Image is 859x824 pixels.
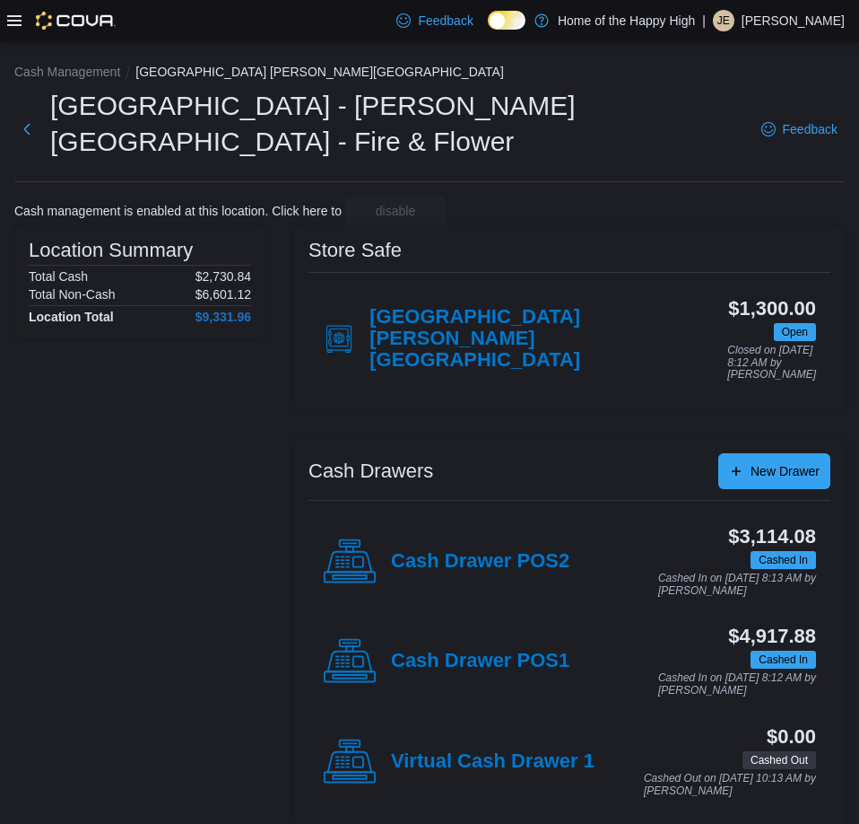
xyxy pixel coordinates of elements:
[308,460,433,482] h3: Cash Drawers
[751,752,808,768] span: Cashed Out
[488,11,525,30] input: Dark Mode
[754,111,845,147] a: Feedback
[558,10,695,31] p: Home of the Happy High
[727,345,816,381] p: Closed on [DATE] 8:12 AM by [PERSON_NAME]
[391,550,569,574] h4: Cash Drawer POS2
[14,111,39,147] button: Next
[14,204,342,218] p: Cash management is enabled at this location. Click here to
[751,551,816,569] span: Cashed In
[418,12,473,30] span: Feedback
[488,30,489,31] span: Dark Mode
[195,310,251,324] h4: $9,331.96
[29,269,88,284] h6: Total Cash
[14,65,120,79] button: Cash Management
[195,269,251,284] p: $2,730.84
[728,298,816,320] h3: $1,300.00
[751,462,820,480] span: New Drawer
[751,651,816,669] span: Cashed In
[644,773,816,797] p: Cashed Out on [DATE] 10:13 AM by [PERSON_NAME]
[717,10,730,31] span: JE
[783,120,837,138] span: Feedback
[718,453,830,489] button: New Drawer
[376,202,415,220] span: disable
[728,526,816,548] h3: $3,114.08
[50,88,743,160] h1: [GEOGRAPHIC_DATA] - [PERSON_NAME][GEOGRAPHIC_DATA] - Fire & Flower
[782,324,808,340] span: Open
[728,626,816,647] h3: $4,917.88
[389,3,480,39] a: Feedback
[345,197,446,225] button: disable
[759,552,808,568] span: Cashed In
[369,306,727,373] h4: [GEOGRAPHIC_DATA] [PERSON_NAME][GEOGRAPHIC_DATA]
[29,240,193,261] h3: Location Summary
[391,650,569,673] h4: Cash Drawer POS1
[658,672,816,697] p: Cashed In on [DATE] 8:12 AM by [PERSON_NAME]
[759,652,808,668] span: Cashed In
[29,287,116,302] h6: Total Non-Cash
[391,750,594,774] h4: Virtual Cash Drawer 1
[742,10,845,31] p: [PERSON_NAME]
[767,726,816,748] h3: $0.00
[195,287,251,302] p: $6,601.12
[14,63,845,84] nav: An example of EuiBreadcrumbs
[135,65,503,79] button: [GEOGRAPHIC_DATA] [PERSON_NAME][GEOGRAPHIC_DATA]
[308,240,402,261] h3: Store Safe
[29,310,114,324] h4: Location Total
[658,573,816,597] p: Cashed In on [DATE] 8:13 AM by [PERSON_NAME]
[713,10,734,31] div: Jeremiah Edwards
[36,12,116,30] img: Cova
[742,751,816,769] span: Cashed Out
[774,323,816,341] span: Open
[702,10,706,31] p: |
